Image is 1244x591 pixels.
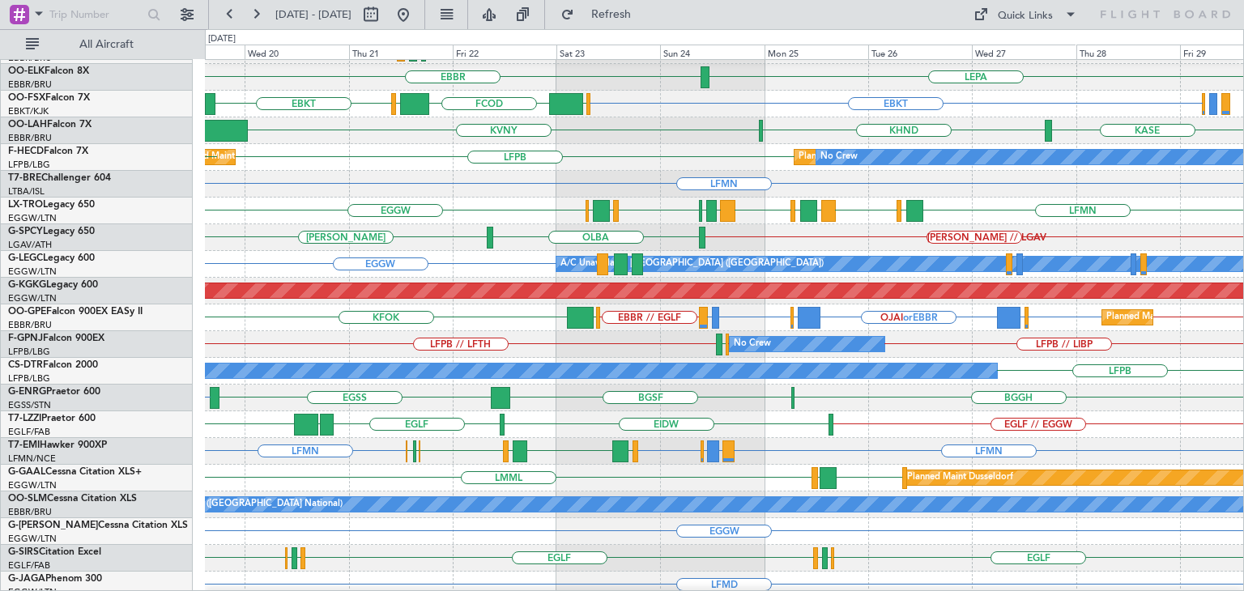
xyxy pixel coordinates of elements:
[8,506,52,518] a: EBBR/BRU
[8,307,46,317] span: OO-GPE
[8,479,57,491] a: EGGW/LTN
[8,360,43,370] span: CS-DTR
[275,7,351,22] span: [DATE] - [DATE]
[8,559,50,572] a: EGLF/FAB
[245,45,348,59] div: Wed 20
[8,200,43,210] span: LX-TRO
[8,79,52,91] a: EBBR/BRU
[8,414,96,423] a: T7-LZZIPraetor 600
[660,45,764,59] div: Sun 24
[556,45,660,59] div: Sat 23
[8,147,88,156] a: F-HECDFalcon 7X
[49,2,143,27] input: Trip Number
[8,414,41,423] span: T7-LZZI
[965,2,1085,28] button: Quick Links
[8,346,50,358] a: LFPB/LBG
[734,332,771,356] div: No Crew
[553,2,650,28] button: Refresh
[8,227,43,236] span: G-SPCY
[8,467,45,477] span: G-GAAL
[8,239,52,251] a: LGAV/ATH
[8,360,98,370] a: CS-DTRFalcon 2000
[8,185,45,198] a: LTBA/ISL
[8,280,46,290] span: G-KGKG
[42,39,171,50] span: All Aircraft
[8,453,56,465] a: LFMN/NCE
[8,334,43,343] span: F-GPNJ
[8,292,57,304] a: EGGW/LTN
[1076,45,1180,59] div: Thu 28
[972,45,1076,59] div: Wed 27
[8,147,44,156] span: F-HECD
[8,132,52,144] a: EBBR/BRU
[8,280,98,290] a: G-KGKGLegacy 600
[8,440,107,450] a: T7-EMIHawker 900XP
[8,547,39,557] span: G-SIRS
[349,45,453,59] div: Thu 21
[8,521,98,530] span: G-[PERSON_NAME]
[8,66,89,76] a: OO-ELKFalcon 8X
[8,372,50,385] a: LFPB/LBG
[8,494,137,504] a: OO-SLMCessna Citation XLS
[8,212,57,224] a: EGGW/LTN
[8,533,57,545] a: EGGW/LTN
[453,45,556,59] div: Fri 22
[8,399,51,411] a: EGSS/STN
[8,574,45,584] span: G-JAGA
[8,159,50,171] a: LFPB/LBG
[8,66,45,76] span: OO-ELK
[998,8,1053,24] div: Quick Links
[8,266,57,278] a: EGGW/LTN
[8,547,101,557] a: G-SIRSCitation Excel
[8,334,104,343] a: F-GPNJFalcon 900EX
[8,307,143,317] a: OO-GPEFalcon 900EX EASy II
[560,252,824,276] div: A/C Unavailable [GEOGRAPHIC_DATA] ([GEOGRAPHIC_DATA])
[8,319,52,331] a: EBBR/BRU
[8,105,49,117] a: EBKT/KJK
[208,32,236,46] div: [DATE]
[577,9,645,20] span: Refresh
[8,521,188,530] a: G-[PERSON_NAME]Cessna Citation XLS
[8,440,40,450] span: T7-EMI
[8,173,111,183] a: T7-BREChallenger 604
[8,93,45,103] span: OO-FSX
[8,120,92,130] a: OO-LAHFalcon 7X
[765,45,868,59] div: Mon 25
[907,466,1013,490] div: Planned Maint Dusseldorf
[8,173,41,183] span: T7-BRE
[8,426,50,438] a: EGLF/FAB
[8,387,100,397] a: G-ENRGPraetor 600
[8,227,95,236] a: G-SPCYLegacy 650
[820,145,858,169] div: No Crew
[799,145,1054,169] div: Planned Maint [GEOGRAPHIC_DATA] ([GEOGRAPHIC_DATA])
[8,574,102,584] a: G-JAGAPhenom 300
[8,467,142,477] a: G-GAALCessna Citation XLS+
[8,387,46,397] span: G-ENRG
[8,253,95,263] a: G-LEGCLegacy 600
[8,494,47,504] span: OO-SLM
[18,32,176,57] button: All Aircraft
[8,253,43,263] span: G-LEGC
[868,45,972,59] div: Tue 26
[8,120,47,130] span: OO-LAH
[8,93,90,103] a: OO-FSXFalcon 7X
[8,200,95,210] a: LX-TROLegacy 650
